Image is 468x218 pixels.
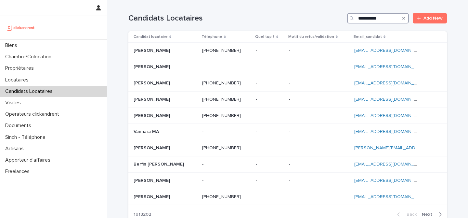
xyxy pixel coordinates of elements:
a: [EMAIL_ADDRESS][DOMAIN_NAME] [354,48,428,53]
p: - [256,160,258,167]
a: [EMAIL_ADDRESS][DOMAIN_NAME] [354,113,428,118]
p: [PERSON_NAME] [134,144,171,151]
p: Artisans [3,146,29,152]
ringoverc2c-number-84e06f14122c: [PHONE_NUMBER] [202,146,241,150]
p: - [289,128,292,135]
p: Freelances [3,168,35,175]
ringoverc2c-84e06f14122c: Call with Ringover [202,97,241,102]
p: Documents [3,123,36,129]
a: [EMAIL_ADDRESS][DOMAIN_NAME] [354,178,428,183]
ringoverc2c-number-84e06f14122c: [PHONE_NUMBER] [202,97,241,102]
a: [EMAIL_ADDRESS][DOMAIN_NAME] [354,65,428,69]
p: - [289,112,292,119]
p: - [289,160,292,167]
a: [EMAIL_ADDRESS][DOMAIN_NAME] [354,129,428,134]
input: Search [347,13,409,23]
tr: [PERSON_NAME][PERSON_NAME] [PHONE_NUMBER] -- -- [EMAIL_ADDRESS][DOMAIN_NAME] [128,43,447,59]
img: UCB0brd3T0yccxBKYDjQ [5,21,37,34]
ringoverc2c-84e06f14122c: Call with Ringover [202,195,241,199]
p: - [202,177,205,183]
p: [PERSON_NAME] [134,95,171,102]
p: - [256,193,258,200]
tr: [PERSON_NAME][PERSON_NAME] [PHONE_NUMBER] -- -- [EMAIL_ADDRESS][DOMAIN_NAME] [128,75,447,91]
p: - [256,79,258,86]
p: - [256,177,258,183]
tr: [PERSON_NAME][PERSON_NAME] -- -- -- [EMAIL_ADDRESS][DOMAIN_NAME] [128,172,447,189]
p: [PERSON_NAME] [134,79,171,86]
p: - [289,144,292,151]
p: - [256,47,258,53]
ringoverc2c-number-84e06f14122c: [PHONE_NUMBER] [202,195,241,199]
tr: [PERSON_NAME][PERSON_NAME] -- -- -- [EMAIL_ADDRESS][DOMAIN_NAME] [128,59,447,75]
a: [EMAIL_ADDRESS][DOMAIN_NAME] [354,195,428,199]
span: Next [422,212,436,217]
p: Berfin [PERSON_NAME] [134,160,185,167]
ringoverc2c-84e06f14122c: Call with Ringover [202,113,241,118]
p: - [289,79,292,86]
ringoverc2c-84e06f14122c: Call with Ringover [202,48,241,53]
ringoverc2c-number-84e06f14122c: [PHONE_NUMBER] [202,113,241,118]
p: - [289,63,292,70]
span: Add New [423,16,443,21]
p: - [289,177,292,183]
p: Operateurs clickandrent [3,111,64,117]
tr: [PERSON_NAME][PERSON_NAME] [PHONE_NUMBER] -- -- [EMAIL_ADDRESS][DOMAIN_NAME] [128,91,447,108]
p: Quel top ? [255,33,275,40]
p: - [256,95,258,102]
tr: [PERSON_NAME][PERSON_NAME] [PHONE_NUMBER] -- -- [EMAIL_ADDRESS][DOMAIN_NAME] [128,189,447,205]
p: [PERSON_NAME] [134,177,171,183]
tr: [PERSON_NAME][PERSON_NAME] [PHONE_NUMBER] -- -- [PERSON_NAME][EMAIL_ADDRESS][DOMAIN_NAME] [128,140,447,156]
ringoverc2c-84e06f14122c: Call with Ringover [202,146,241,150]
a: [EMAIL_ADDRESS][DOMAIN_NAME] [354,97,428,102]
p: - [202,160,205,167]
p: - [289,95,292,102]
p: [PERSON_NAME] [134,193,171,200]
p: - [202,63,205,70]
tr: Berfin [PERSON_NAME]Berfin [PERSON_NAME] -- -- -- [EMAIL_ADDRESS][DOMAIN_NAME] [128,156,447,172]
button: Next [419,211,447,217]
p: - [289,47,292,53]
p: Email_candidat [354,33,382,40]
p: Téléphone [201,33,222,40]
ringoverc2c-number-84e06f14122c: [PHONE_NUMBER] [202,48,241,53]
button: Back [392,211,419,217]
ringoverc2c-number-84e06f14122c: [PHONE_NUMBER] [202,81,241,85]
p: Visites [3,100,26,106]
p: Candidats Locataires [3,88,58,94]
p: [PERSON_NAME] [134,47,171,53]
a: Add New [413,13,447,23]
h1: Candidats Locataires [128,14,344,23]
p: - [289,193,292,200]
p: - [256,112,258,119]
tr: [PERSON_NAME][PERSON_NAME] [PHONE_NUMBER] -- -- [EMAIL_ADDRESS][DOMAIN_NAME] [128,108,447,124]
p: - [256,63,258,70]
p: Candidat locataire [134,33,168,40]
ringoverc2c-84e06f14122c: Call with Ringover [202,81,241,85]
p: Motif du refus/validation [288,33,334,40]
p: - [202,128,205,135]
p: Locataires [3,77,34,83]
p: Apporteur d'affaires [3,157,56,163]
tr: Vannara MAVannara MA -- -- -- [EMAIL_ADDRESS][DOMAIN_NAME] [128,124,447,140]
p: Vannara MA [134,128,160,135]
a: [EMAIL_ADDRESS][DOMAIN_NAME] [354,81,428,85]
span: Back [403,212,417,217]
p: Sinch - Téléphone [3,134,51,140]
p: - [256,144,258,151]
p: Propriétaires [3,65,39,71]
a: [PERSON_NAME][EMAIL_ADDRESS][DOMAIN_NAME] [354,146,463,150]
p: - [256,128,258,135]
p: [PERSON_NAME] [134,112,171,119]
p: [PERSON_NAME] [134,63,171,70]
p: Biens [3,42,22,49]
p: Chambre/Colocation [3,54,57,60]
a: [EMAIL_ADDRESS][DOMAIN_NAME] [354,162,428,167]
